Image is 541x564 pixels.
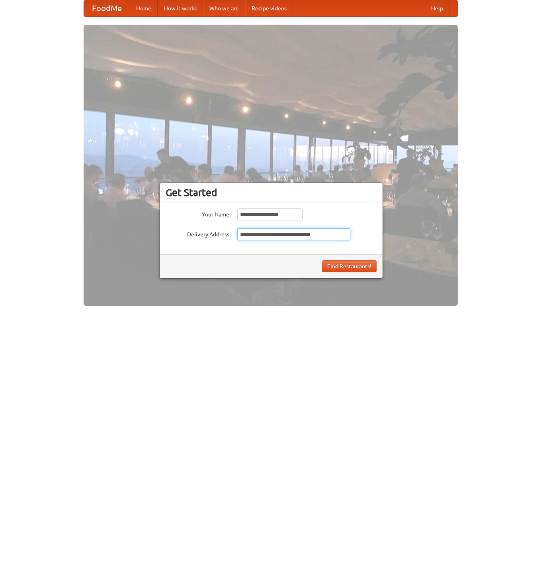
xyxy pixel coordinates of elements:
a: Help [425,0,449,16]
label: Delivery Address [166,228,229,238]
a: Home [130,0,158,16]
a: Who we are [203,0,245,16]
a: How it works [158,0,203,16]
h3: Get Started [166,187,377,198]
button: Find Restaurants! [322,260,377,272]
a: FoodMe [84,0,130,16]
label: Your Name [166,208,229,218]
a: Recipe videos [245,0,293,16]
